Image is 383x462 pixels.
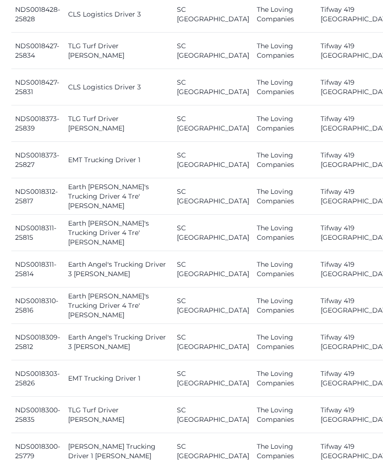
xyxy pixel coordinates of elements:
td: NDS0018373-25839 [11,106,64,142]
td: Earth [PERSON_NAME]'s Trucking Driver 4 Tre' [PERSON_NAME] [64,288,173,324]
td: SC [GEOGRAPHIC_DATA] [173,142,253,179]
td: NDS0018310-25816 [11,288,64,324]
td: NDS0018427-25831 [11,70,64,106]
td: The Loving Companies [253,397,317,434]
td: EMT Trucking Driver 1 [64,142,173,179]
td: SC [GEOGRAPHIC_DATA] [173,361,253,397]
td: Earth Angel's Trucking Driver 3 [PERSON_NAME] [64,324,173,361]
td: NDS0018373-25827 [11,142,64,179]
td: The Loving Companies [253,106,317,142]
td: TLG Turf Driver [PERSON_NAME] [64,33,173,70]
td: TLG Turf Driver [PERSON_NAME] [64,397,173,434]
td: NDS0018311-25815 [11,215,64,252]
td: The Loving Companies [253,70,317,106]
td: NDS0018300-25835 [11,397,64,434]
td: NDS0018309-25812 [11,324,64,361]
td: The Loving Companies [253,288,317,324]
td: The Loving Companies [253,215,317,252]
td: SC [GEOGRAPHIC_DATA] [173,288,253,324]
td: SC [GEOGRAPHIC_DATA] [173,33,253,70]
td: SC [GEOGRAPHIC_DATA] [173,252,253,288]
td: SC [GEOGRAPHIC_DATA] [173,324,253,361]
td: Earth [PERSON_NAME]'s Trucking Driver 4 Tre' [PERSON_NAME] [64,179,173,215]
td: SC [GEOGRAPHIC_DATA] [173,106,253,142]
td: NDS0018303-25826 [11,361,64,397]
td: NDS0018311-25814 [11,252,64,288]
td: NDS0018312-25817 [11,179,64,215]
td: The Loving Companies [253,361,317,397]
td: Earth Angel's Trucking Driver 3 [PERSON_NAME] [64,252,173,288]
td: Earth [PERSON_NAME]'s Trucking Driver 4 Tre' [PERSON_NAME] [64,215,173,252]
td: The Loving Companies [253,179,317,215]
td: SC [GEOGRAPHIC_DATA] [173,179,253,215]
td: SC [GEOGRAPHIC_DATA] [173,397,253,434]
td: NDS0018427-25834 [11,33,64,70]
td: EMT Trucking Driver 1 [64,361,173,397]
td: SC [GEOGRAPHIC_DATA] [173,70,253,106]
td: CLS Logistics Driver 3 [64,70,173,106]
td: SC [GEOGRAPHIC_DATA] [173,215,253,252]
td: TLG Turf Driver [PERSON_NAME] [64,106,173,142]
td: The Loving Companies [253,33,317,70]
td: The Loving Companies [253,142,317,179]
td: The Loving Companies [253,324,317,361]
td: The Loving Companies [253,252,317,288]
